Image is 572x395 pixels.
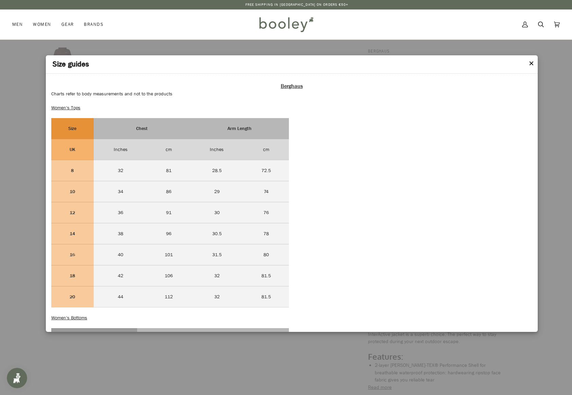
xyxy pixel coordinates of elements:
td: 91 [147,202,190,223]
td: 112 [147,286,190,307]
header: Size guides [46,55,538,74]
td: 101 [147,244,190,265]
strong: 14 [70,230,75,237]
td: 80 [244,244,289,265]
td: cm [147,139,190,160]
td: 72.5 [244,160,289,181]
a: Brands [79,10,109,39]
strong: Berghaus [281,83,303,90]
p: Charts refer to body measurements and not to the products [51,90,532,97]
td: 42 [94,265,147,286]
td: 28.5 [190,160,243,181]
strong: Size [68,125,76,132]
td: 32 [94,160,147,181]
td: 38 [94,223,147,244]
td: Inches [94,139,147,160]
td: 81.5 [244,286,289,307]
td: cm [244,139,289,160]
strong: 8 [71,167,74,174]
td: 32 [190,286,243,307]
td: 31.5 [190,244,243,265]
iframe: Button to open loyalty program pop-up [7,368,27,388]
strong: 20 [70,294,75,300]
td: 81.5 [244,265,289,286]
strong: 18 [70,272,75,279]
td: 36 [94,202,147,223]
td: Inches [190,139,243,160]
td: 78 [244,223,289,244]
td: 44 [94,286,147,307]
td: 32 [190,265,243,286]
strong: Chest [136,125,148,132]
span: Gear [61,21,74,28]
a: Gear [56,10,79,39]
td: 30 [190,202,243,223]
td: 74 [244,181,289,202]
strong: 12 [70,209,75,216]
td: 86 [147,181,190,202]
strong: 10 [70,188,75,195]
a: Men [12,10,28,39]
span: Brands [84,21,104,28]
span: Men [12,21,23,28]
td: 30.5 [190,223,243,244]
p: Free Shipping in [GEOGRAPHIC_DATA] on Orders €50+ [245,2,349,7]
a: Women [28,10,56,39]
td: 40 [94,244,147,265]
img: Booley [256,15,316,34]
u: Women's Bottoms [51,315,87,321]
td: 96 [147,223,190,244]
strong: UK [70,146,75,153]
td: 76 [244,202,289,223]
td: 106 [147,265,190,286]
button: ✕ [529,59,534,69]
td: 29 [190,181,243,202]
td: 34 [94,181,147,202]
td: 81 [147,160,190,181]
strong: 16 [70,251,75,258]
strong: Arm Length [227,125,252,132]
span: Women [33,21,51,28]
u: Women's Tops [51,105,80,111]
